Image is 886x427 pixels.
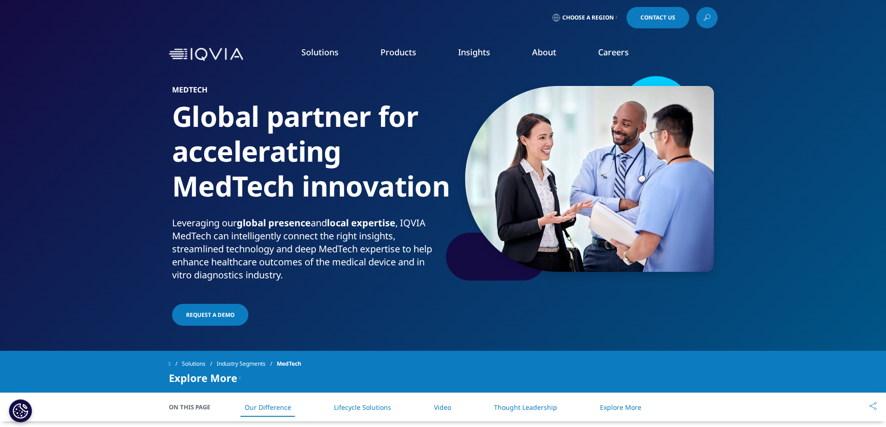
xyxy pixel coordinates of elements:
img: 500_custom-photo_sales-professional-talking-to-medical-staff.jpg [465,86,714,272]
a: Request a demo [172,304,248,326]
a: Explore More [600,403,641,412]
p: Leveraging our and , IQVIA MedTech can intelligently connect the right insights, streamlined tech... [172,217,440,287]
a: Insights [458,46,490,58]
span: On This Page [169,402,220,412]
span: MedTech [277,355,301,372]
a: Lifecycle Solutions [334,403,391,412]
a: Industry Segments [217,355,277,372]
a: About [532,46,556,58]
nav: Primary [247,33,718,76]
a: Our Difference [245,403,291,412]
a: Careers [598,46,629,58]
strong: local expertise [327,217,395,229]
span: Request a demo [186,311,234,319]
span: Choose a Region [562,14,614,21]
h1: Global partner for accelerating MedTech innovation [172,99,440,217]
a: Products [380,46,416,58]
img: IQVIA Healthcare Information Technology and Pharma Clinical Research Company [169,48,243,61]
strong: global presence [237,217,311,229]
h6: MedTech [172,86,440,99]
a: Contact Us [626,7,689,28]
button: Cookies Settings [9,399,32,422]
span: Explore More [169,372,237,383]
span: Contact Us [640,15,675,20]
a: Solutions [301,46,339,58]
a: Thought Leadership [494,403,557,412]
a: Video [434,403,451,412]
a: Solutions [182,355,217,372]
